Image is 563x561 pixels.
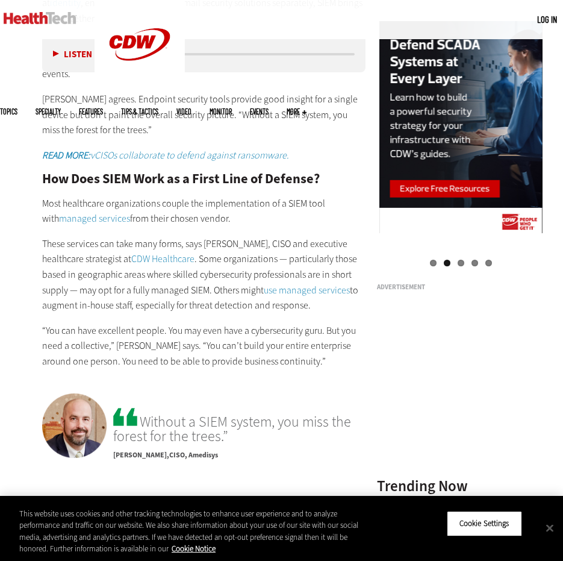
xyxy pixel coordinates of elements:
div: User menu [537,13,557,26]
button: Cookie Settings [447,511,522,536]
em: vCISOs collaborate to defend against ransomware. [90,149,289,161]
button: Close [537,515,563,541]
p: These services can take many forms, says [PERSON_NAME], CISO and executive healthcare strategist ... [42,236,365,313]
a: More information about your privacy [172,544,216,554]
a: Video [176,108,191,115]
a: managed services offer a first line of defense [124,494,297,506]
p: For [PERSON_NAME], . The vendor can provide around-the-clock monitoring and is empowered to addre... [42,492,365,539]
a: READ MORE:vCISOs collaborate to defend against ransomware. [42,149,289,161]
a: CDW Healthcare [131,252,194,265]
span: [PERSON_NAME] [113,450,169,460]
a: Events [250,108,269,115]
a: 4 [471,260,478,266]
h3: Trending Now [377,478,545,494]
em: READ MORE: [42,149,90,161]
a: Tips & Tactics [121,108,158,115]
span: Without a SIEM system, you miss the forest for the trees.” [113,406,365,443]
img: Richard Kaufmann [42,393,107,458]
a: 1 [430,260,437,266]
h3: Advertisement [377,284,545,290]
p: CISO, Amedisys [113,443,365,461]
a: use managed services [264,284,350,296]
a: Features [79,108,103,115]
span: Specialty [36,108,61,115]
p: Most healthcare organizations couple the implementation of a SIEM tool with from their chosen ven... [42,196,365,227]
a: CDW [95,80,185,92]
div: This website uses cookies and other tracking technologies to enhance user experience and to analy... [19,508,368,555]
h2: How Does SIEM Work as a First Line of Defense? [42,172,365,186]
img: Home [4,12,76,24]
a: MonITor [210,108,232,115]
span: More [287,108,306,115]
iframe: advertisement [377,296,558,447]
img: scada right rail [379,21,543,235]
a: 2 [444,260,450,266]
a: Log in [537,14,557,25]
a: managed services [59,212,130,225]
p: “You can have excellent people. You may even have a cybersecurity guru. But you need a collective... [42,323,365,369]
a: 3 [458,260,464,266]
a: 5 [485,260,492,266]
